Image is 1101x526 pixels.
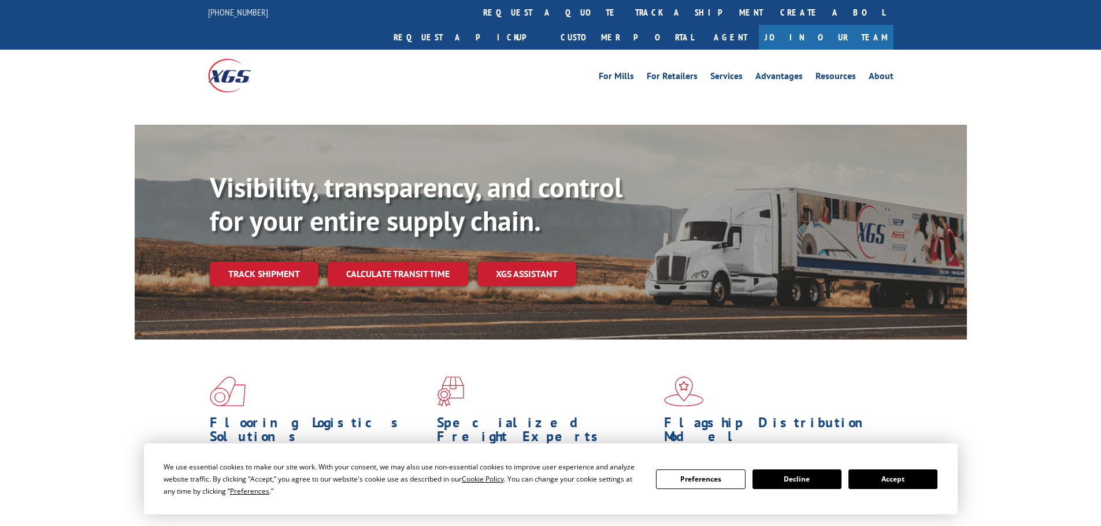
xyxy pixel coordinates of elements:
[210,376,246,406] img: xgs-icon-total-supply-chain-intelligence-red
[230,486,269,496] span: Preferences
[477,262,576,286] a: XGS ASSISTANT
[815,72,856,84] a: Resources
[552,25,702,50] a: Customer Portal
[656,469,745,489] button: Preferences
[437,416,655,449] h1: Specialized Freight Experts
[208,6,268,18] a: [PHONE_NUMBER]
[664,376,704,406] img: xgs-icon-flagship-distribution-model-red
[599,72,634,84] a: For Mills
[462,474,504,484] span: Cookie Policy
[164,461,642,497] div: We use essential cookies to make our site work. With your consent, we may also use non-essential ...
[664,416,883,449] h1: Flagship Distribution Model
[647,72,698,84] a: For Retailers
[869,72,894,84] a: About
[210,169,622,238] b: Visibility, transparency, and control for your entire supply chain.
[755,72,803,84] a: Advantages
[144,443,958,514] div: Cookie Consent Prompt
[210,416,428,449] h1: Flooring Logistics Solutions
[437,376,464,406] img: xgs-icon-focused-on-flooring-red
[702,25,759,50] a: Agent
[759,25,894,50] a: Join Our Team
[210,262,318,286] a: Track shipment
[752,469,841,489] button: Decline
[848,469,937,489] button: Accept
[385,25,552,50] a: Request a pickup
[710,72,743,84] a: Services
[328,262,468,286] a: Calculate transit time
